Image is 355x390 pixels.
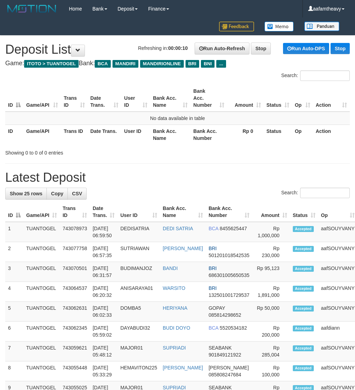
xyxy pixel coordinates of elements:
td: 743059621 [60,342,90,361]
span: Accepted [293,325,314,331]
a: Run Auto-DPS [283,43,329,54]
td: Rp 1,000,000 [252,222,290,242]
span: Accepted [293,306,314,312]
th: Bank Acc. Name: activate to sort column ascending [150,85,191,112]
th: Action: activate to sort column ascending [313,85,350,112]
th: Amount: activate to sort column ascending [252,202,290,222]
input: Search: [300,70,350,81]
a: [PERSON_NAME] [163,365,203,370]
td: [DATE] 05:59:02 [90,322,117,342]
th: Game/API: activate to sort column ascending [23,85,61,112]
span: ITOTO > TUANTOGEL [24,60,79,68]
td: SUTRIAWAN [117,242,160,262]
th: Bank Acc. Number [190,125,227,144]
td: [DATE] 06:31:57 [90,262,117,282]
span: GOPAY [209,305,225,311]
span: Refreshing in: [138,45,188,51]
th: Bank Acc. Name [150,125,191,144]
a: DEDI SATRIA [163,226,193,231]
td: TUANTOGEL [23,302,60,322]
span: BRI [209,265,217,271]
td: [DATE] 06:02:33 [90,302,117,322]
td: 743062631 [60,302,90,322]
td: Rp 100,000 [252,361,290,381]
h1: Deposit List [5,43,350,57]
td: 4 [5,282,23,302]
img: Feedback.jpg [219,22,254,31]
span: MANDIRI [113,60,138,68]
td: TUANTOGEL [23,342,60,361]
img: Button%20Memo.svg [265,22,294,31]
td: MAJOR01 [117,342,160,361]
th: Amount: activate to sort column ascending [227,85,263,112]
th: Status [264,125,292,144]
img: panduan.png [304,22,339,31]
a: Copy [46,188,68,200]
th: Trans ID: activate to sort column ascending [61,85,87,112]
span: BCA [209,226,218,231]
a: SUPRIADI [163,345,186,351]
label: Search: [281,188,350,198]
span: [PERSON_NAME] [209,365,249,370]
td: TUANTOGEL [23,242,60,262]
th: User ID [121,125,150,144]
td: No data available in table [5,112,350,125]
a: [PERSON_NAME] [163,246,203,251]
td: Rp 200,000 [252,322,290,342]
td: 743064537 [60,282,90,302]
td: 2 [5,242,23,262]
span: Accepted [293,226,314,232]
th: Game/API [23,125,61,144]
span: BCA [95,60,110,68]
td: TUANTOGEL [23,322,60,342]
h4: Game: Bank: [5,60,350,67]
span: Accepted [293,246,314,252]
th: Trans ID: activate to sort column ascending [60,202,90,222]
span: BNI [201,60,215,68]
input: Search: [300,188,350,198]
span: Accepted [293,286,314,292]
th: Trans ID [61,125,87,144]
span: Accepted [293,266,314,272]
a: Stop [251,43,271,54]
a: Stop [331,43,350,54]
span: Copy 8455625447 to clipboard [220,226,247,231]
span: Copy 686301005650535 to clipboard [209,272,249,278]
td: DAYABUDI32 [117,322,160,342]
td: [DATE] 05:48:12 [90,342,117,361]
a: BUDI DOYO [163,325,190,331]
span: BRI [186,60,199,68]
span: SEABANK [209,345,232,351]
a: WARSITO [163,285,186,291]
th: User ID: activate to sort column ascending [121,85,150,112]
td: DOMBA5 [117,302,160,322]
a: HERIYANA [163,305,188,311]
td: BUDIMANJOZ [117,262,160,282]
span: MANDIRIONLINE [140,60,184,68]
th: ID: activate to sort column descending [5,85,23,112]
td: 6 [5,322,23,342]
td: HEMAVITON225 [117,361,160,381]
td: 8 [5,361,23,381]
td: 743070501 [60,262,90,282]
td: DEDISATRIA [117,222,160,242]
th: Status: activate to sort column ascending [264,85,292,112]
th: ID: activate to sort column descending [5,202,23,222]
div: Showing 0 to 0 of 0 entries [5,147,143,156]
label: Search: [281,70,350,81]
strong: 00:00:10 [168,45,188,51]
td: TUANTOGEL [23,262,60,282]
td: TUANTOGEL [23,361,60,381]
td: [DATE] 06:57:35 [90,242,117,262]
span: Copy [51,191,63,196]
span: Copy 085808247684 to clipboard [209,372,241,377]
img: MOTION_logo.png [5,3,58,14]
td: 743062345 [60,322,90,342]
td: Rp 50,000 [252,302,290,322]
th: Action [313,125,350,144]
td: 5 [5,302,23,322]
td: Rp 230,000 [252,242,290,262]
span: BRI [209,285,217,291]
span: Copy 085814298652 to clipboard [209,312,241,318]
td: [DATE] 06:20:32 [90,282,117,302]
